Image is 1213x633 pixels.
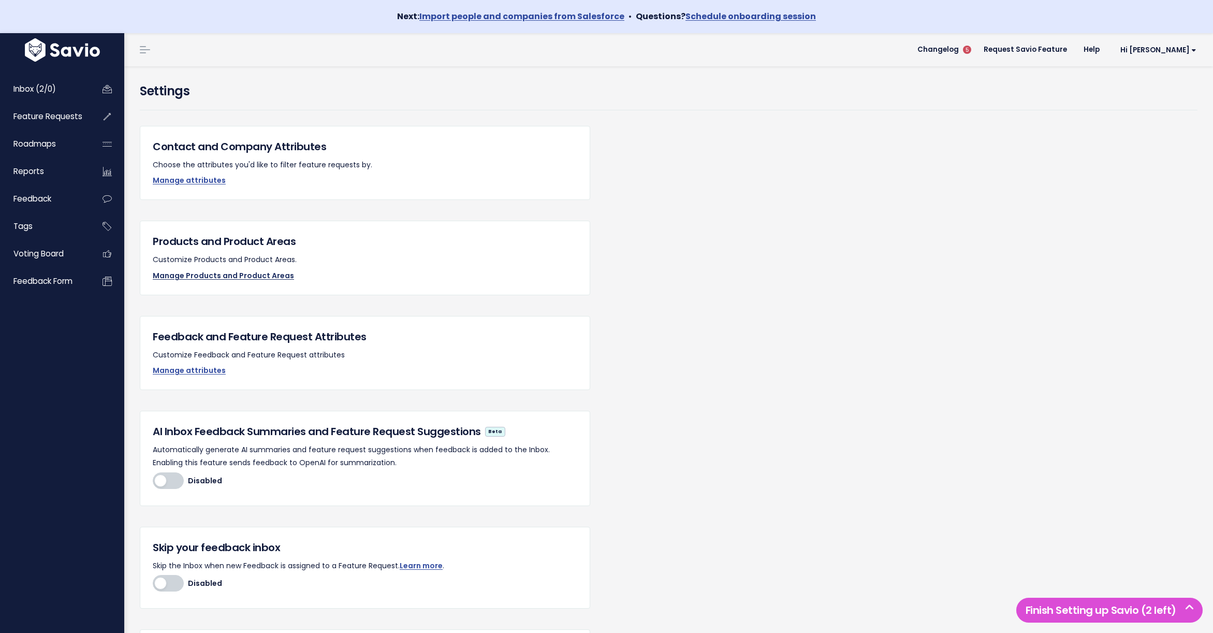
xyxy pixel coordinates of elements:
[1120,46,1196,54] span: Hi [PERSON_NAME]
[140,82,1197,100] h4: Settings
[3,214,86,238] a: Tags
[3,77,86,101] a: Inbox (2/0)
[1021,602,1198,618] h5: Finish Setting up Savio (2 left)
[685,10,816,22] a: Schedule onboarding session
[488,428,502,435] strong: Beta
[153,234,577,249] h5: Products and Product Areas
[188,472,222,489] span: Disabled
[153,443,577,469] p: Automatically generate AI summaries and feature request suggestions when feedback is added to the...
[3,187,86,211] a: Feedback
[13,221,33,232] span: Tags
[153,159,577,171] p: Choose the attributes you'd like to filter feature requests by.
[13,248,64,259] span: Voting Board
[153,139,577,154] h5: Contact and Company Attributes
[153,329,577,344] h5: Feedback and Feature Request Attributes
[153,365,226,376] a: Manage attributes
[917,46,959,53] span: Changelog
[153,540,577,555] h5: Skip your feedback inbox
[153,559,577,572] p: Skip the Inbox when new Feedback is assigned to a Feature Request. .
[13,111,82,122] span: Feature Requests
[153,175,226,185] a: Manage attributes
[3,242,86,266] a: Voting Board
[13,166,44,177] span: Reports
[153,349,577,362] p: Customize Feedback and Feature Request attributes
[3,269,86,293] a: Feedback form
[13,83,56,94] span: Inbox (2/0)
[1108,42,1205,58] a: Hi [PERSON_NAME]
[3,160,86,183] a: Reports
[397,10,624,22] strong: Next:
[153,270,294,281] a: Manage Products and Product Areas
[13,138,56,149] span: Roadmaps
[3,132,86,156] a: Roadmaps
[975,42,1075,57] a: Request Savio Feature
[419,10,624,22] a: Import people and companies from Salesforce
[13,276,72,286] span: Feedback form
[153,424,577,439] h5: AI Inbox Feedback Summaries and Feature Request Suggestions
[188,575,222,592] span: Disabled
[13,193,51,204] span: Feedback
[3,105,86,128] a: Feature Requests
[400,560,443,571] a: Learn more
[636,10,816,22] strong: Questions?
[22,38,103,62] img: logo-white.9d6f32f41409.svg
[629,10,632,22] span: •
[963,46,971,54] span: 5
[1075,42,1108,57] a: Help
[153,253,577,266] p: Customize Products and Product Areas.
